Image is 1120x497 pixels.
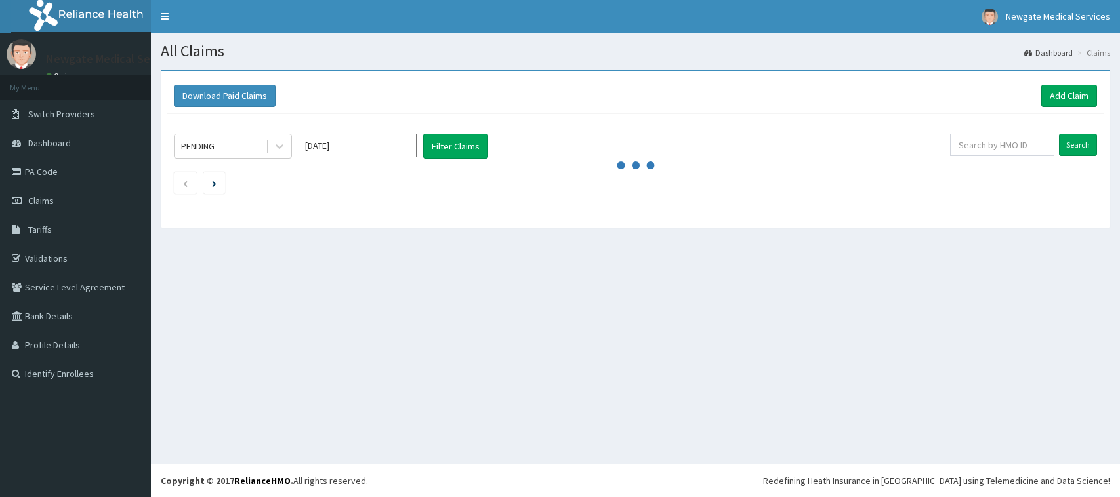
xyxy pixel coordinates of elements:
p: Newgate Medical Services [46,53,180,65]
div: PENDING [181,140,215,153]
a: Online [46,71,77,81]
span: Newgate Medical Services [1006,10,1110,22]
a: Next page [212,177,217,189]
span: Tariffs [28,224,52,235]
a: Previous page [182,177,188,189]
img: User Image [982,9,998,25]
h1: All Claims [161,43,1110,60]
span: Claims [28,195,54,207]
img: User Image [7,39,36,69]
span: Dashboard [28,137,71,149]
a: Dashboard [1024,47,1073,58]
a: RelianceHMO [234,475,291,487]
strong: Copyright © 2017 . [161,475,293,487]
input: Search by HMO ID [950,134,1054,156]
li: Claims [1074,47,1110,58]
svg: audio-loading [616,146,655,185]
button: Filter Claims [423,134,488,159]
input: Select Month and Year [299,134,417,157]
footer: All rights reserved. [151,464,1120,497]
div: Redefining Heath Insurance in [GEOGRAPHIC_DATA] using Telemedicine and Data Science! [763,474,1110,487]
a: Add Claim [1041,85,1097,107]
span: Switch Providers [28,108,95,120]
button: Download Paid Claims [174,85,276,107]
input: Search [1059,134,1097,156]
